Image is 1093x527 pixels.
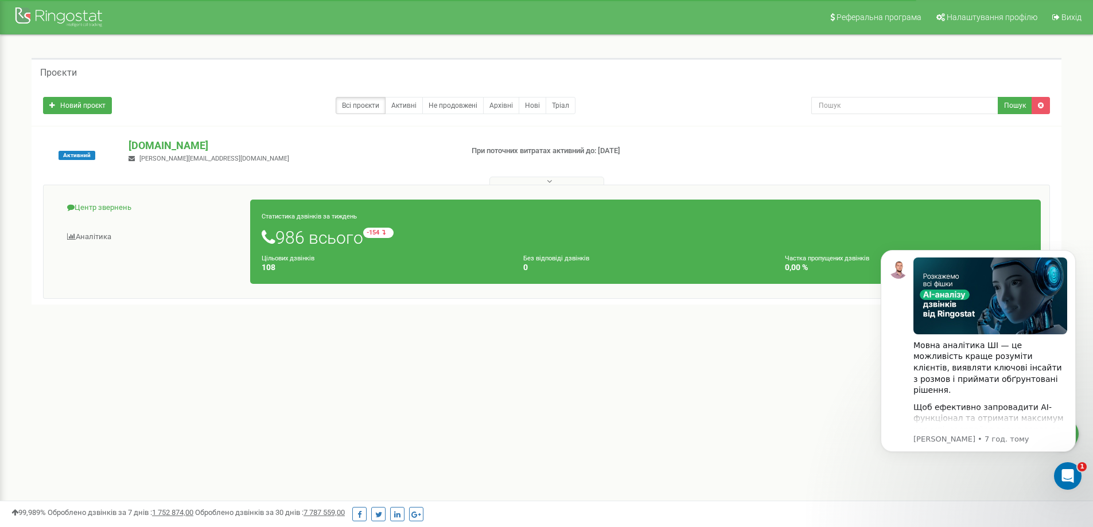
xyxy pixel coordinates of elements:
a: Новий проєкт [43,97,112,114]
a: Тріал [546,97,575,114]
h4: 0 [523,263,768,272]
input: Пошук [811,97,998,114]
a: Не продовжені [422,97,484,114]
h4: 108 [262,263,506,272]
u: 7 787 559,00 [304,508,345,517]
span: 99,989% [11,508,46,517]
span: Вихід [1061,13,1082,22]
small: Без відповіді дзвінків [523,255,589,262]
span: Налаштування профілю [947,13,1037,22]
h5: Проєкти [40,68,77,78]
a: Центр звернень [52,194,251,222]
p: [DOMAIN_NAME] [129,138,453,153]
a: Активні [385,97,423,114]
span: 1 [1078,462,1087,471]
span: Оброблено дзвінків за 7 днів : [48,508,193,517]
small: Цільових дзвінків [262,255,314,262]
small: -154 [363,228,394,238]
u: 1 752 874,00 [152,508,193,517]
a: Аналiтика [52,223,251,251]
span: Реферальна програма [837,13,921,22]
a: Нові [519,97,546,114]
button: Пошук [998,97,1032,114]
a: Всі проєкти [336,97,386,114]
p: При поточних витратах активний до: [DATE] [472,146,710,157]
span: Оброблено дзвінків за 30 днів : [195,508,345,517]
a: Архівні [483,97,519,114]
span: Активний [59,151,95,160]
span: [PERSON_NAME][EMAIL_ADDRESS][DOMAIN_NAME] [139,155,289,162]
h4: 0,00 % [785,263,1029,272]
h1: 986 всього [262,228,1029,247]
iframe: Intercom notifications повідомлення [863,233,1093,496]
small: Частка пропущених дзвінків [785,255,869,262]
small: Статистика дзвінків за тиждень [262,213,357,220]
iframe: Intercom live chat [1054,462,1082,490]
